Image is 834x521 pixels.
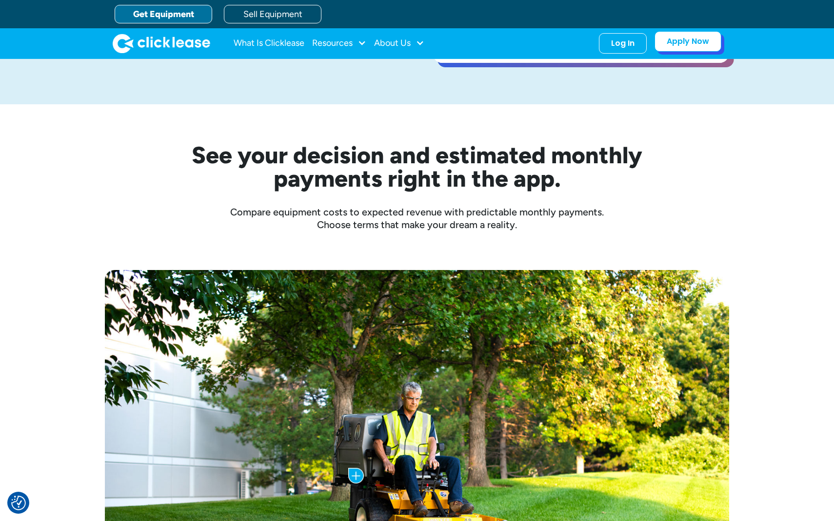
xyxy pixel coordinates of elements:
div: Resources [312,34,366,53]
img: Plus icon with blue background [348,468,364,483]
button: Consent Preferences [11,496,26,510]
a: What Is Clicklease [234,34,304,53]
a: Apply Now [655,31,721,52]
div: Log In [611,39,635,48]
a: Get Equipment [115,5,212,23]
div: Compare equipment costs to expected revenue with predictable monthly payments. Choose terms that ... [105,206,729,231]
a: Sell Equipment [224,5,321,23]
img: Clicklease logo [113,34,210,53]
div: About Us [374,34,424,53]
img: Revisit consent button [11,496,26,510]
h2: See your decision and estimated monthly payments right in the app. [144,143,690,190]
a: home [113,34,210,53]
